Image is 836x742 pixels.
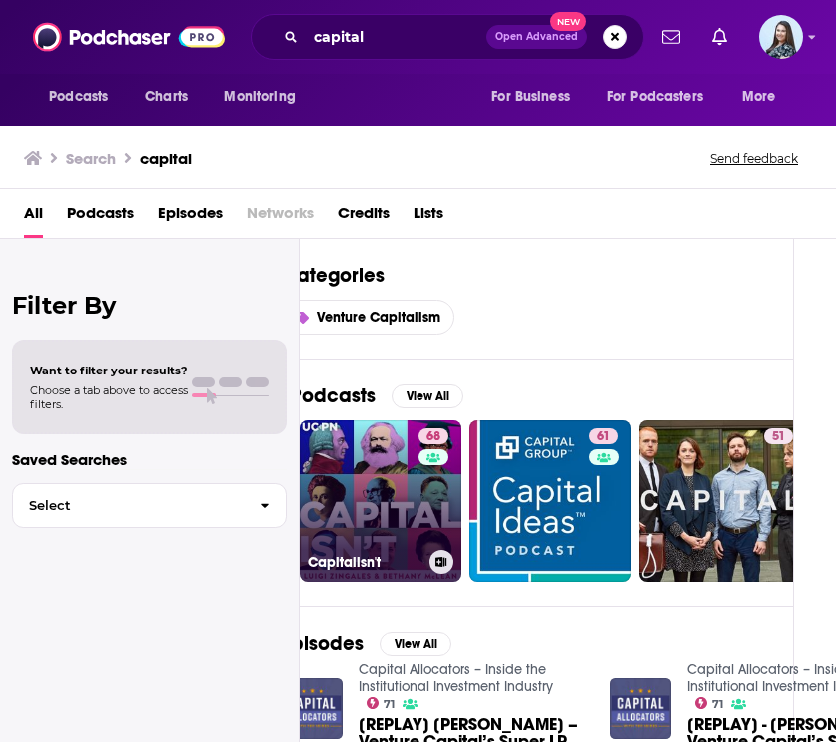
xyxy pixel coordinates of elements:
[282,263,769,288] h2: Categories
[759,15,803,59] button: Show profile menu
[384,700,395,709] span: 71
[282,631,451,656] a: EpisodesView All
[728,78,801,116] button: open menu
[306,21,486,53] input: Search podcasts, credits, & more...
[30,364,188,377] span: Want to filter your results?
[282,678,343,739] img: [REPLAY] Chris Douvos – Venture Capital’s Super LP (Capital Allocators, EP.14)
[210,78,321,116] button: open menu
[67,197,134,238] a: Podcasts
[704,150,804,167] button: Send feedback
[145,83,188,111] span: Charts
[49,83,108,111] span: Podcasts
[12,450,287,469] p: Saved Searches
[759,15,803,59] span: Logged in as brookefortierpr
[224,83,295,111] span: Monitoring
[550,12,586,31] span: New
[414,197,443,238] a: Lists
[610,678,671,739] img: [REPLAY] - Chris Douvos – Venture Capital’s Super LP (Capital Allocators, EP.14)
[12,291,287,320] h2: Filter By
[24,197,43,238] a: All
[359,661,553,695] a: Capital Allocators – Inside the Institutional Investment Industry
[158,197,223,238] a: Episodes
[12,483,287,528] button: Select
[495,32,578,42] span: Open Advanced
[338,197,390,238] a: Credits
[300,420,461,582] a: 68Capitalisn't
[712,700,723,709] span: 71
[594,78,732,116] button: open menu
[639,420,801,582] a: 51
[772,427,785,447] span: 51
[282,300,454,335] a: Venture Capitalism
[35,78,134,116] button: open menu
[418,428,448,444] a: 68
[589,428,618,444] a: 61
[392,384,463,408] button: View All
[290,383,376,408] h2: Podcasts
[367,697,396,709] a: 71
[140,149,192,168] h3: capital
[704,20,735,54] a: Show notifications dropdown
[13,499,244,512] span: Select
[282,631,364,656] h2: Episodes
[426,427,440,447] span: 68
[66,149,116,168] h3: Search
[491,83,570,111] span: For Business
[742,83,776,111] span: More
[486,25,587,49] button: Open AdvancedNew
[764,428,793,444] a: 51
[290,383,463,408] a: PodcastsView All
[132,78,200,116] a: Charts
[695,697,724,709] a: 71
[654,20,688,54] a: Show notifications dropdown
[317,309,440,326] span: Venture Capitalism
[251,14,644,60] div: Search podcasts, credits, & more...
[380,632,451,656] button: View All
[30,383,188,411] span: Choose a tab above to access filters.
[33,18,225,56] img: Podchaser - Follow, Share and Rate Podcasts
[247,197,314,238] span: Networks
[607,83,703,111] span: For Podcasters
[597,427,610,447] span: 61
[759,15,803,59] img: User Profile
[469,420,631,582] a: 61
[308,554,421,571] h3: Capitalisn't
[477,78,595,116] button: open menu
